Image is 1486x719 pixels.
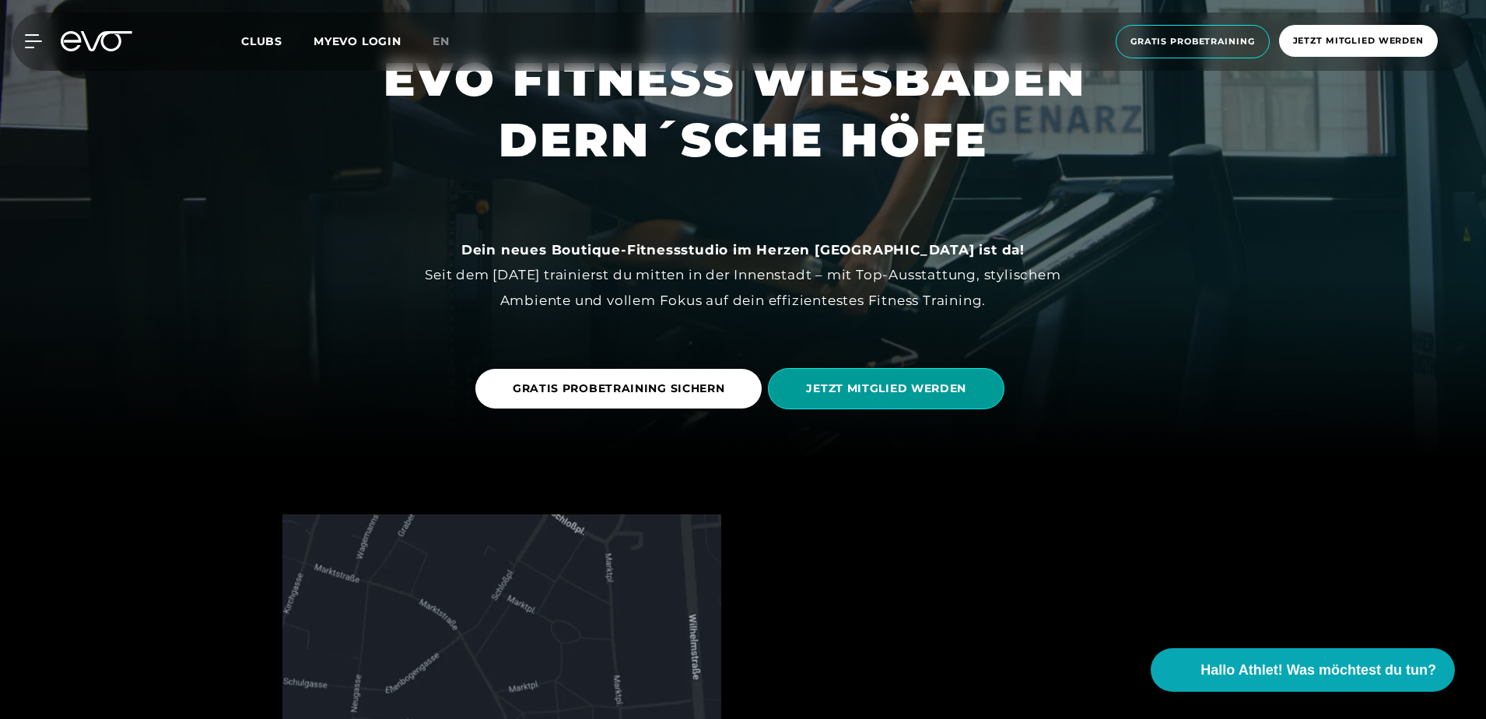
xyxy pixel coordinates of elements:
span: Gratis Probetraining [1130,35,1255,48]
span: GRATIS PROBETRAINING SICHERN [513,381,725,397]
button: Hallo Athlet! Was möchtest du tun? [1151,648,1455,692]
a: GRATIS PROBETRAINING SICHERN [475,369,762,409]
a: Clubs [241,33,314,48]
span: en [433,34,450,48]
a: JETZT MITGLIED WERDEN [768,356,1011,421]
h1: EVO FITNESS WIESBADEN DERN´SCHE HÖFE [384,49,1102,170]
span: Hallo Athlet! Was möchtest du tun? [1200,660,1436,681]
div: Seit dem [DATE] trainierst du mitten in der Innenstadt – mit Top-Ausstattung, stylischem Ambiente... [393,237,1093,313]
span: JETZT MITGLIED WERDEN [806,381,966,397]
a: MYEVO LOGIN [314,34,401,48]
a: Gratis Probetraining [1111,25,1274,58]
strong: Dein neues Boutique-Fitnessstudio im Herzen [GEOGRAPHIC_DATA] ist da! [461,242,1025,258]
a: Jetzt Mitglied werden [1274,25,1442,58]
a: en [433,33,468,51]
span: Clubs [241,34,282,48]
span: Jetzt Mitglied werden [1293,34,1424,47]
